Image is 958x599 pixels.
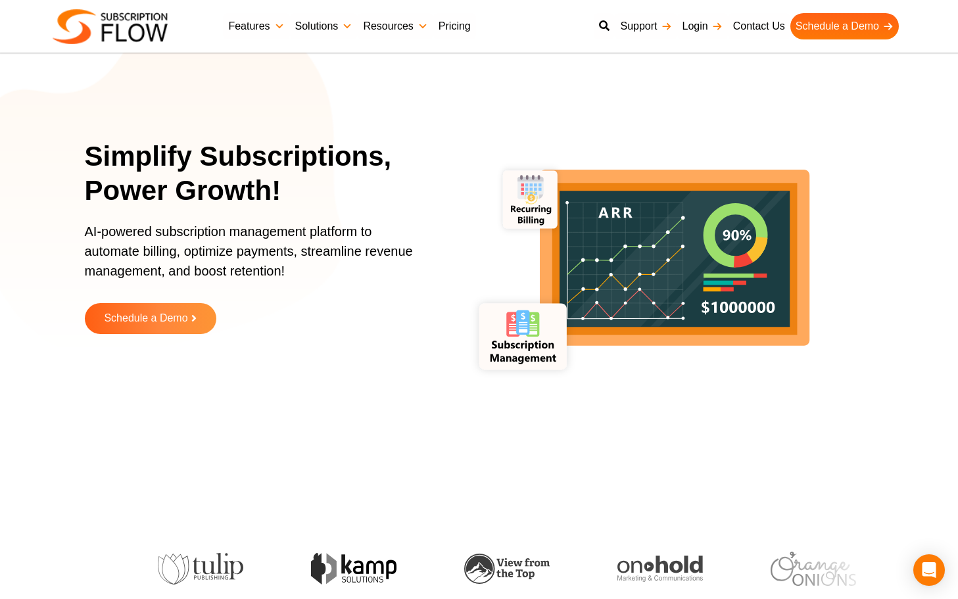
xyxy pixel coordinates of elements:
[290,13,358,39] a: Solutions
[358,13,433,39] a: Resources
[104,313,187,324] span: Schedule a Demo
[85,222,427,294] p: AI-powered subscription management platform to automate billing, optimize payments, streamline re...
[615,13,677,39] a: Support
[85,303,216,334] a: Schedule a Demo
[464,554,550,585] img: view-from-the-top
[677,13,728,39] a: Login
[53,9,168,44] img: Subscriptionflow
[311,553,396,584] img: kamp-solution
[913,554,945,586] div: Open Intercom Messenger
[728,13,790,39] a: Contact Us
[433,13,476,39] a: Pricing
[617,556,703,582] img: onhold-marketing
[158,553,243,585] img: tulip-publishing
[85,139,443,208] h1: Simplify Subscriptions, Power Growth!
[223,13,289,39] a: Features
[790,13,899,39] a: Schedule a Demo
